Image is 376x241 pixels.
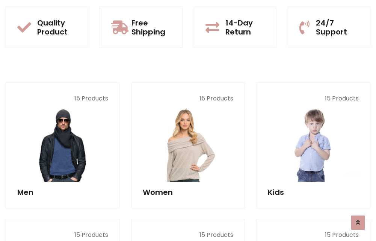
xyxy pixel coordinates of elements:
h5: Quality Product [37,18,77,36]
p: 15 Products [268,94,359,103]
h5: Women [143,188,234,197]
h5: 24/7 Support [316,18,359,36]
p: 15 Products [143,94,234,103]
h5: Kids [268,188,359,197]
h5: Free Shipping [131,18,171,36]
p: 15 Products [17,94,108,103]
h5: 14-Day Return [225,18,265,36]
p: 15 Products [143,231,234,240]
p: 15 Products [268,231,359,240]
h5: Men [17,188,108,197]
p: 15 Products [17,231,108,240]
